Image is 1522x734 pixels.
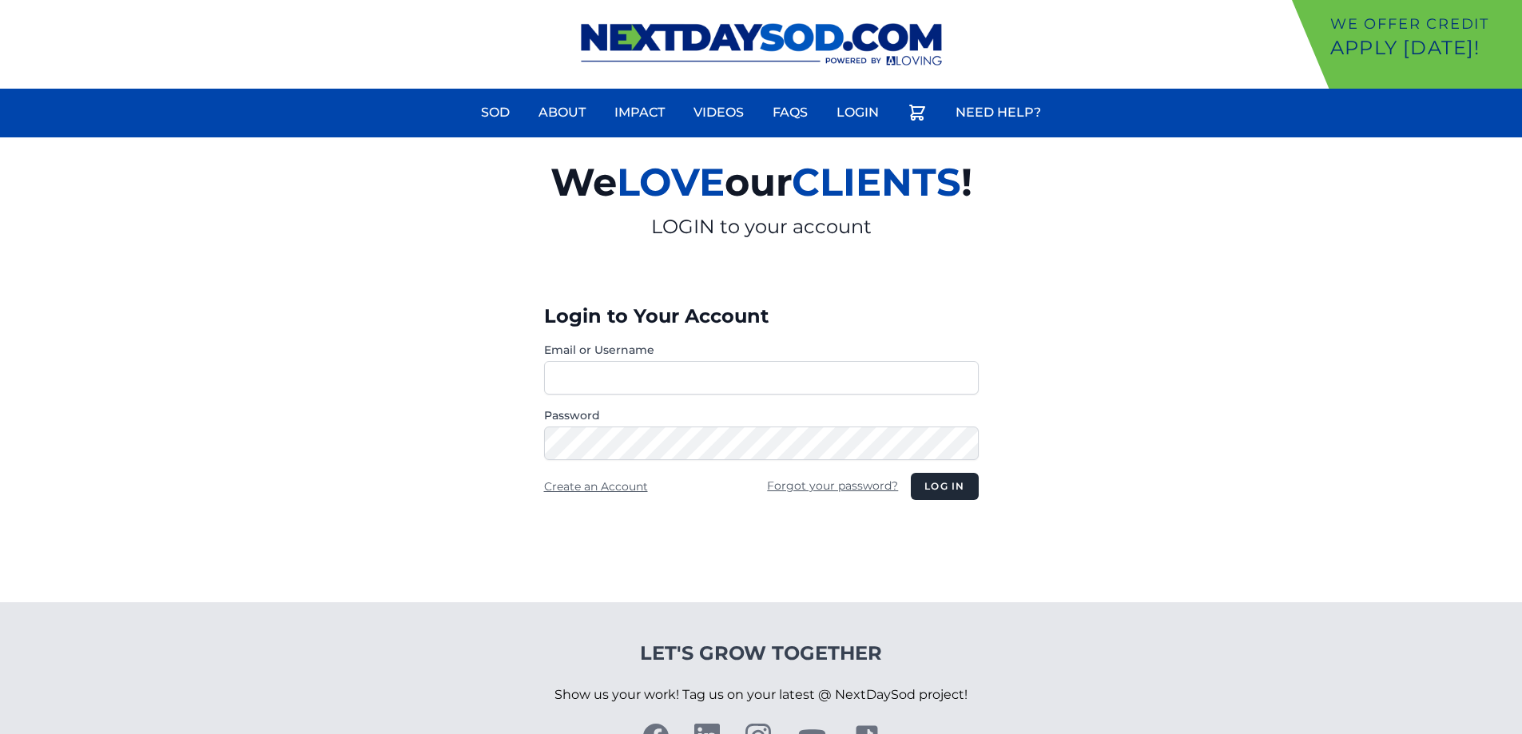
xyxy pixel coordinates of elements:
span: LOVE [617,159,725,205]
p: LOGIN to your account [365,214,1158,240]
h2: We our ! [365,150,1158,214]
p: Apply [DATE]! [1330,35,1516,61]
a: Videos [684,93,753,132]
label: Email or Username [544,342,979,358]
button: Log in [911,473,978,500]
a: FAQs [763,93,817,132]
label: Password [544,407,979,423]
a: Forgot your password? [767,478,898,493]
a: Create an Account [544,479,648,494]
h4: Let's Grow Together [554,641,968,666]
a: About [529,93,595,132]
h3: Login to Your Account [544,304,979,329]
p: Show us your work! Tag us on your latest @ NextDaySod project! [554,666,968,724]
span: CLIENTS [792,159,961,205]
p: We offer Credit [1330,13,1516,35]
a: Need Help? [946,93,1051,132]
a: Impact [605,93,674,132]
a: Login [827,93,888,132]
a: Sod [471,93,519,132]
